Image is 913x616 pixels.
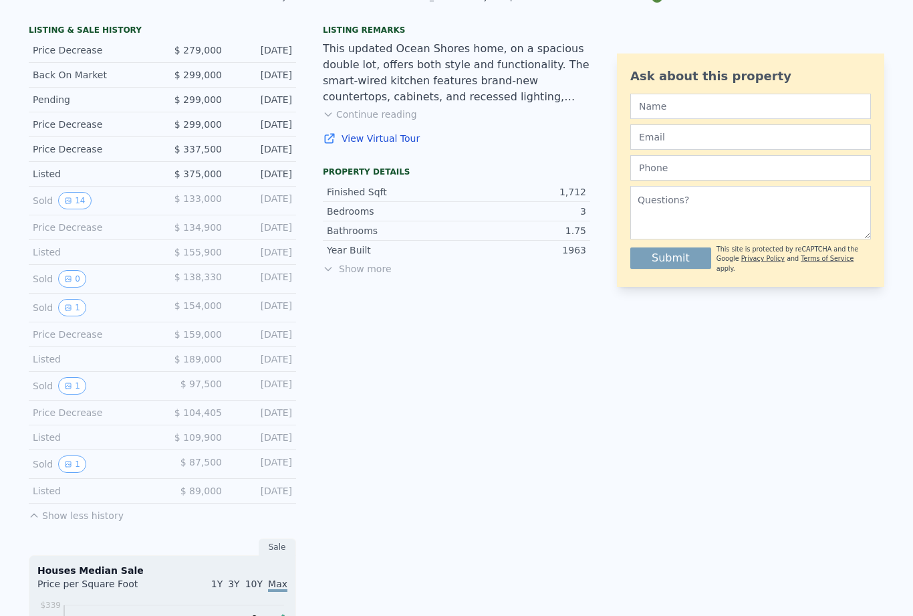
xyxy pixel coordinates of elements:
[174,354,222,365] span: $ 189,000
[174,169,222,179] span: $ 375,000
[58,455,86,473] button: View historical data
[456,205,586,218] div: 3
[37,564,287,577] div: Houses Median Sale
[33,270,152,288] div: Sold
[233,167,292,181] div: [DATE]
[245,579,263,589] span: 10Y
[29,25,296,38] div: LISTING & SALE HISTORY
[233,270,292,288] div: [DATE]
[233,192,292,209] div: [DATE]
[33,328,152,341] div: Price Decrease
[233,93,292,106] div: [DATE]
[456,185,586,199] div: 1,712
[323,167,590,177] div: Property details
[630,155,871,181] input: Phone
[233,43,292,57] div: [DATE]
[233,299,292,316] div: [DATE]
[58,270,86,288] button: View historical data
[630,124,871,150] input: Email
[174,329,222,340] span: $ 159,000
[323,132,590,145] a: View Virtual Tour
[180,379,222,389] span: $ 97,500
[174,222,222,233] span: $ 134,900
[327,224,456,237] div: Bathrooms
[327,243,456,257] div: Year Built
[327,205,456,218] div: Bedrooms
[33,406,152,419] div: Price Decrease
[174,119,222,130] span: $ 299,000
[33,377,152,395] div: Sold
[33,43,152,57] div: Price Decrease
[268,579,287,592] span: Max
[33,93,152,106] div: Pending
[33,192,152,209] div: Sold
[40,601,61,610] tspan: $339
[327,185,456,199] div: Finished Sqft
[174,300,222,311] span: $ 154,000
[58,192,91,209] button: View historical data
[58,377,86,395] button: View historical data
[174,94,222,105] span: $ 299,000
[233,245,292,259] div: [DATE]
[323,262,590,276] span: Show more
[233,455,292,473] div: [DATE]
[233,118,292,131] div: [DATE]
[233,484,292,498] div: [DATE]
[211,579,223,589] span: 1Y
[180,486,222,496] span: $ 89,000
[233,328,292,341] div: [DATE]
[58,299,86,316] button: View historical data
[33,221,152,234] div: Price Decrease
[174,432,222,443] span: $ 109,900
[180,457,222,468] span: $ 87,500
[174,70,222,80] span: $ 299,000
[33,167,152,181] div: Listed
[33,352,152,366] div: Listed
[174,407,222,418] span: $ 104,405
[174,193,222,204] span: $ 133,000
[174,272,222,282] span: $ 138,330
[228,579,239,589] span: 3Y
[323,41,590,105] div: This updated Ocean Shores home, on a spacious double lot, offers both style and functionality. Th...
[33,245,152,259] div: Listed
[741,255,785,262] a: Privacy Policy
[233,142,292,156] div: [DATE]
[33,68,152,82] div: Back On Market
[716,245,871,274] div: This site is protected by reCAPTCHA and the Google and apply.
[33,142,152,156] div: Price Decrease
[323,25,590,35] div: Listing remarks
[174,247,222,258] span: $ 155,900
[233,221,292,234] div: [DATE]
[233,68,292,82] div: [DATE]
[33,299,152,316] div: Sold
[33,455,152,473] div: Sold
[630,247,711,269] button: Submit
[456,224,586,237] div: 1.75
[233,377,292,395] div: [DATE]
[233,352,292,366] div: [DATE]
[174,45,222,56] span: $ 279,000
[456,243,586,257] div: 1963
[233,406,292,419] div: [DATE]
[233,431,292,444] div: [DATE]
[33,118,152,131] div: Price Decrease
[630,94,871,119] input: Name
[259,538,296,556] div: Sale
[630,67,871,86] div: Ask about this property
[37,577,162,599] div: Price per Square Foot
[174,144,222,155] span: $ 337,500
[323,108,417,121] button: Continue reading
[33,431,152,444] div: Listed
[29,504,124,522] button: Show less history
[801,255,854,262] a: Terms of Service
[33,484,152,498] div: Listed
